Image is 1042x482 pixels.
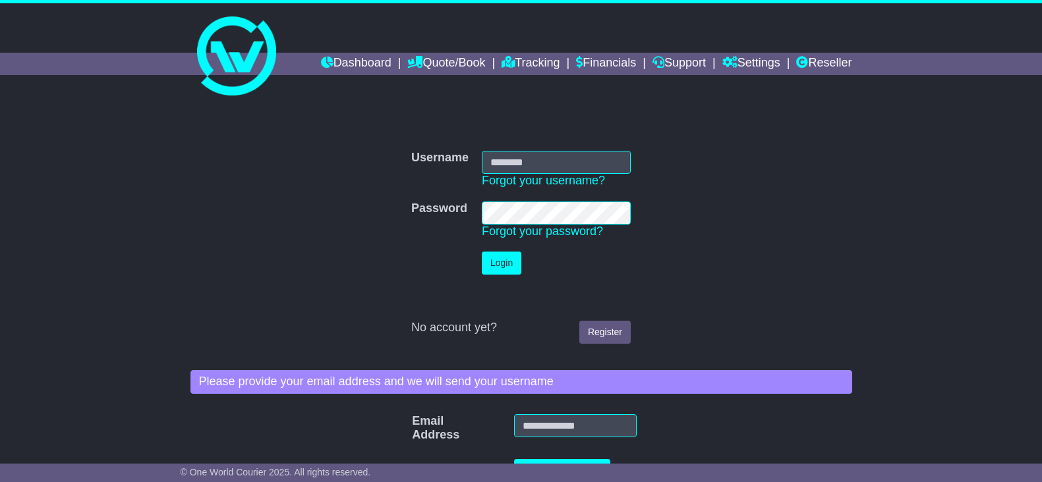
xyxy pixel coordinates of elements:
a: Tracking [502,53,560,75]
button: Recover Username [514,459,611,482]
a: Register [579,321,631,344]
a: Reseller [796,53,852,75]
a: Quote/Book [407,53,485,75]
span: © One World Courier 2025. All rights reserved. [181,467,371,477]
label: Username [411,151,469,165]
div: Please provide your email address and we will send your username [190,370,852,394]
a: Settings [722,53,780,75]
a: Financials [576,53,636,75]
label: Email Address [405,414,429,442]
button: Login [482,252,521,275]
a: Dashboard [321,53,391,75]
a: Forgot your username? [482,174,605,187]
label: Password [411,201,467,216]
div: No account yet? [411,321,631,335]
a: Support [652,53,706,75]
a: Forgot your password? [482,225,603,238]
